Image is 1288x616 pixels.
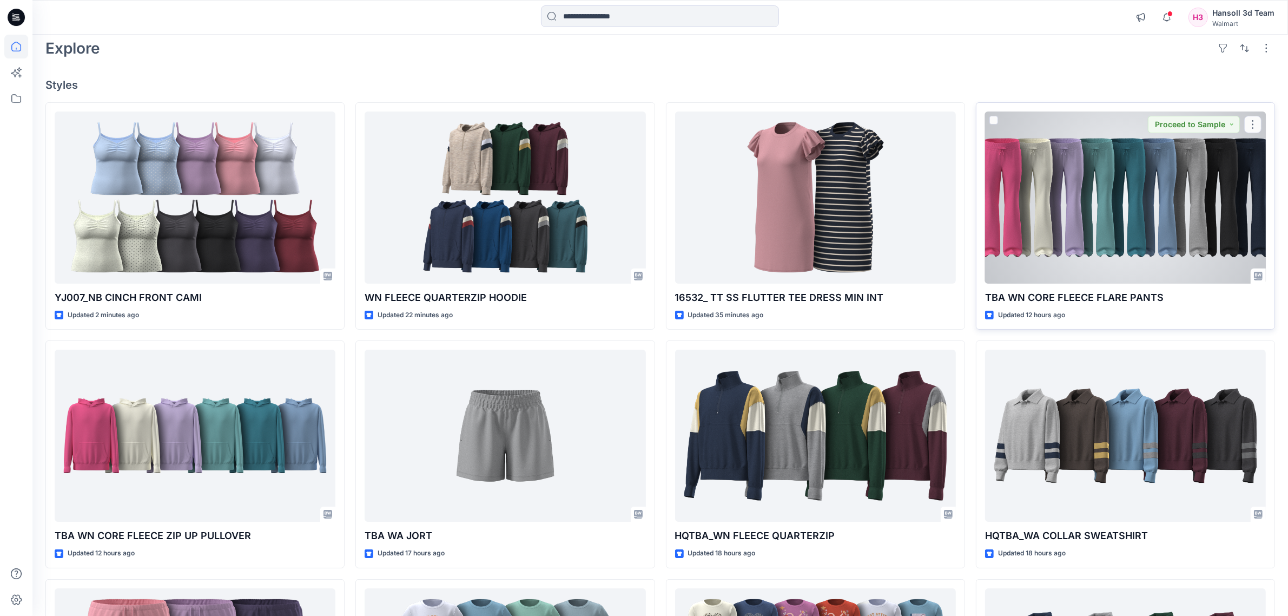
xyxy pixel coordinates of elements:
h4: Styles [45,78,1275,91]
a: TBA WN CORE FLEECE FLARE PANTS [985,112,1266,284]
p: Updated 18 hours ago [688,548,756,559]
p: Updated 35 minutes ago [688,310,764,321]
a: 16532_ TT SS FLUTTER TEE DRESS MIN INT [675,112,956,284]
a: WN FLEECE QUARTERZIP HOODIE [365,112,645,284]
div: Hansoll 3d Team [1212,6,1274,19]
p: Updated 12 hours ago [998,310,1065,321]
h2: Explore [45,40,100,57]
p: YJ007_NB CINCH FRONT CAMI [55,290,335,305]
a: HQTBA_WN FLEECE QUARTERZIP [675,350,956,522]
p: TBA WN CORE FLEECE ZIP UP PULLOVER [55,528,335,543]
p: HQTBA_WA COLLAR SWEATSHIRT [985,528,1266,543]
p: WN FLEECE QUARTERZIP HOODIE [365,290,645,305]
div: H3 [1188,8,1208,27]
p: Updated 17 hours ago [378,548,445,559]
p: TBA WN CORE FLEECE FLARE PANTS [985,290,1266,305]
p: 16532_ TT SS FLUTTER TEE DRESS MIN INT [675,290,956,305]
p: Updated 18 hours ago [998,548,1066,559]
a: YJ007_NB CINCH FRONT CAMI [55,112,335,284]
div: Walmart [1212,19,1274,28]
a: TBA WA JORT [365,350,645,522]
p: Updated 12 hours ago [68,548,135,559]
p: Updated 2 minutes ago [68,310,139,321]
p: TBA WA JORT [365,528,645,543]
p: HQTBA_WN FLEECE QUARTERZIP [675,528,956,543]
p: Updated 22 minutes ago [378,310,453,321]
a: TBA WN CORE FLEECE ZIP UP PULLOVER [55,350,335,522]
a: HQTBA_WA COLLAR SWEATSHIRT [985,350,1266,522]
